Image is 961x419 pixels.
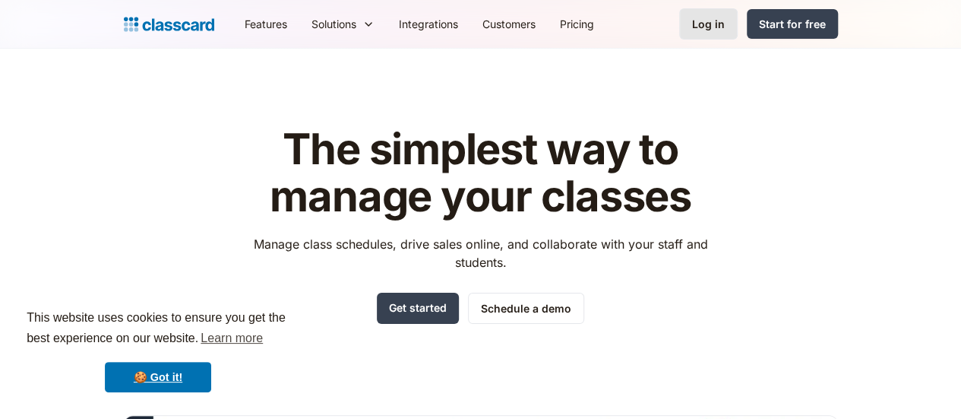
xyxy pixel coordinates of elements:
[747,9,838,39] a: Start for free
[468,293,584,324] a: Schedule a demo
[239,126,722,220] h1: The simplest way to manage your classes
[232,7,299,41] a: Features
[299,7,387,41] div: Solutions
[12,294,304,407] div: cookieconsent
[27,309,289,350] span: This website uses cookies to ensure you get the best experience on our website.
[759,16,826,32] div: Start for free
[124,14,214,35] a: home
[311,16,356,32] div: Solutions
[198,327,265,350] a: learn more about cookies
[548,7,606,41] a: Pricing
[679,8,738,40] a: Log in
[387,7,470,41] a: Integrations
[105,362,211,392] a: dismiss cookie message
[692,16,725,32] div: Log in
[470,7,548,41] a: Customers
[239,235,722,271] p: Manage class schedules, drive sales online, and collaborate with your staff and students.
[377,293,459,324] a: Get started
